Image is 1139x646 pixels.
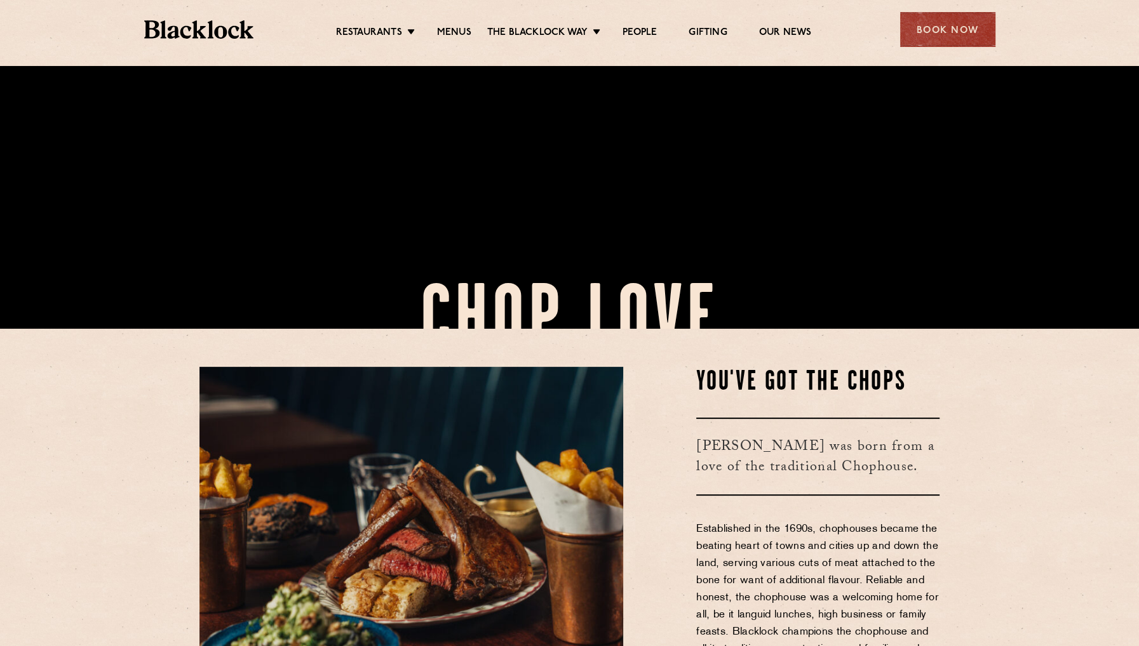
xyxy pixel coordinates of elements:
[144,20,254,39] img: BL_Textured_Logo-footer-cropped.svg
[487,27,588,39] a: The Blacklock Way
[689,27,727,39] a: Gifting
[696,367,940,399] h2: You've Got The Chops
[623,27,657,39] a: People
[696,418,940,496] h3: [PERSON_NAME] was born from a love of the traditional Chophouse.
[759,27,812,39] a: Our News
[900,12,995,47] div: Book Now
[437,27,471,39] a: Menus
[336,27,402,39] a: Restaurants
